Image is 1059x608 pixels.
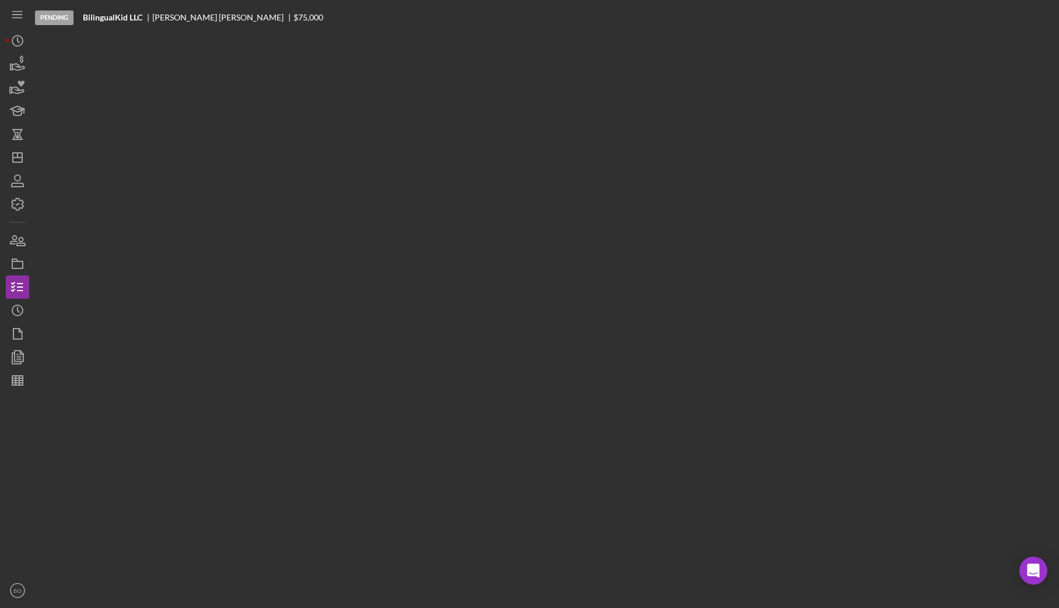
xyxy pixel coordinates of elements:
div: [PERSON_NAME] [PERSON_NAME] [152,13,293,22]
span: $75,000 [293,12,323,22]
text: BO [13,588,22,594]
div: Open Intercom Messenger [1019,557,1047,585]
div: Pending [35,11,74,25]
b: BilingualKid LLC [83,13,142,22]
button: BO [6,579,29,602]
